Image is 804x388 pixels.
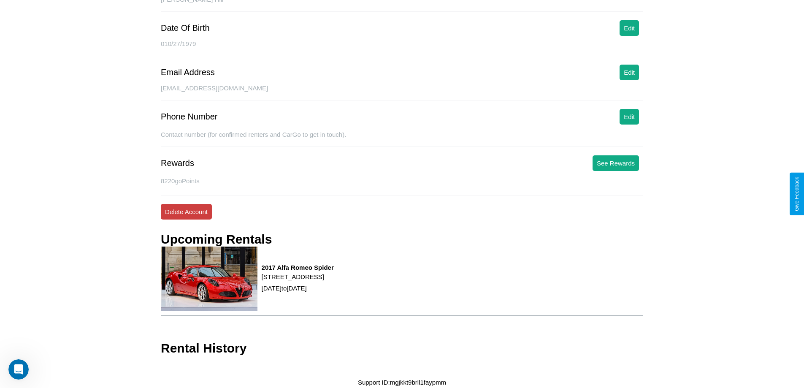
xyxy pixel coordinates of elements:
[161,84,643,100] div: [EMAIL_ADDRESS][DOMAIN_NAME]
[593,155,639,171] button: See Rewards
[262,282,334,294] p: [DATE] to [DATE]
[161,112,218,122] div: Phone Number
[161,158,194,168] div: Rewards
[262,271,334,282] p: [STREET_ADDRESS]
[620,20,639,36] button: Edit
[161,175,643,187] p: 8220 goPoints
[161,247,257,311] img: rental
[358,377,446,388] p: Support ID: mgjkkt9brll1faypmm
[161,68,215,77] div: Email Address
[620,109,639,125] button: Edit
[161,341,246,355] h3: Rental History
[794,177,800,211] div: Give Feedback
[161,40,643,56] div: 010/27/1979
[161,131,643,147] div: Contact number (for confirmed renters and CarGo to get in touch).
[161,204,212,220] button: Delete Account
[620,65,639,80] button: Edit
[8,359,29,380] iframe: Intercom live chat
[161,232,272,247] h3: Upcoming Rentals
[262,264,334,271] h3: 2017 Alfa Romeo Spider
[161,23,210,33] div: Date Of Birth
